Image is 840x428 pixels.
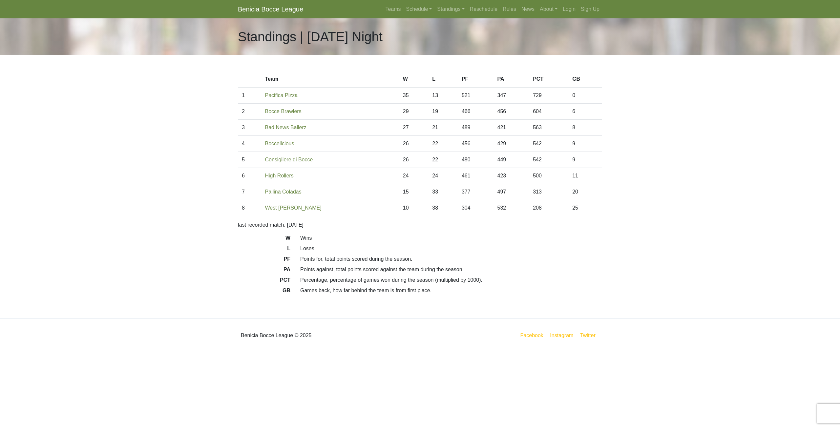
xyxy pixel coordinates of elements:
td: 13 [428,87,458,104]
td: 532 [493,200,529,216]
a: Login [560,3,578,16]
a: Schedule [404,3,435,16]
td: 208 [529,200,568,216]
td: 423 [493,168,529,184]
a: Teams [383,3,403,16]
th: W [399,71,429,88]
a: Reschedule [467,3,500,16]
td: 29 [399,104,429,120]
p: last recorded match: [DATE] [238,221,602,229]
td: 480 [458,152,493,168]
a: News [519,3,537,16]
td: 9 [568,136,602,152]
td: 456 [493,104,529,120]
td: 19 [428,104,458,120]
a: Sign Up [578,3,602,16]
a: West [PERSON_NAME] [265,205,322,211]
dt: GB [233,287,295,297]
td: 461 [458,168,493,184]
a: Standings [434,3,467,16]
td: 25 [568,200,602,216]
td: 542 [529,136,568,152]
th: PA [493,71,529,88]
td: 24 [399,168,429,184]
a: Pallina Coladas [265,189,302,194]
td: 421 [493,120,529,136]
td: 521 [458,87,493,104]
dd: Percentage, percentage of games won during the season (multiplied by 1000). [295,276,607,284]
th: PF [458,71,493,88]
th: PCT [529,71,568,88]
td: 35 [399,87,429,104]
td: 500 [529,168,568,184]
dt: L [233,245,295,255]
h1: Standings | [DATE] Night [238,29,383,45]
a: Instagram [549,331,575,339]
td: 26 [399,136,429,152]
a: Bocce Brawlers [265,109,302,114]
a: Consigliere di Bocce [265,157,313,162]
td: 22 [428,152,458,168]
td: 497 [493,184,529,200]
td: 489 [458,120,493,136]
dd: Loses [295,245,607,253]
td: 5 [238,152,261,168]
a: High Rollers [265,173,294,178]
td: 3 [238,120,261,136]
td: 0 [568,87,602,104]
dd: Games back, how far behind the team is from first place. [295,287,607,295]
a: Bad News Ballerz [265,125,306,130]
td: 377 [458,184,493,200]
td: 4 [238,136,261,152]
td: 9 [568,152,602,168]
td: 33 [428,184,458,200]
a: Rules [500,3,519,16]
dd: Points against, total points scored against the team during the season. [295,266,607,274]
td: 15 [399,184,429,200]
td: 7 [238,184,261,200]
th: GB [568,71,602,88]
a: Benicia Bocce League [238,3,303,16]
td: 429 [493,136,529,152]
td: 20 [568,184,602,200]
td: 456 [458,136,493,152]
td: 466 [458,104,493,120]
td: 27 [399,120,429,136]
td: 347 [493,87,529,104]
td: 11 [568,168,602,184]
td: 729 [529,87,568,104]
td: 1 [238,87,261,104]
td: 304 [458,200,493,216]
td: 313 [529,184,568,200]
dd: Points for, total points scored during the season. [295,255,607,263]
th: L [428,71,458,88]
dt: PA [233,266,295,276]
td: 21 [428,120,458,136]
td: 604 [529,104,568,120]
td: 6 [238,168,261,184]
td: 38 [428,200,458,216]
a: Facebook [519,331,545,339]
dt: W [233,234,295,245]
dt: PF [233,255,295,266]
a: About [537,3,560,16]
td: 10 [399,200,429,216]
td: 2 [238,104,261,120]
div: Benicia Bocce League © 2025 [233,324,420,347]
td: 24 [428,168,458,184]
td: 26 [399,152,429,168]
a: Pacifica Pizza [265,92,298,98]
td: 449 [493,152,529,168]
td: 6 [568,104,602,120]
th: Team [261,71,399,88]
td: 8 [238,200,261,216]
dt: PCT [233,276,295,287]
a: Twitter [579,331,601,339]
dd: Wins [295,234,607,242]
td: 542 [529,152,568,168]
td: 563 [529,120,568,136]
td: 22 [428,136,458,152]
a: Boccelicious [265,141,294,146]
td: 8 [568,120,602,136]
